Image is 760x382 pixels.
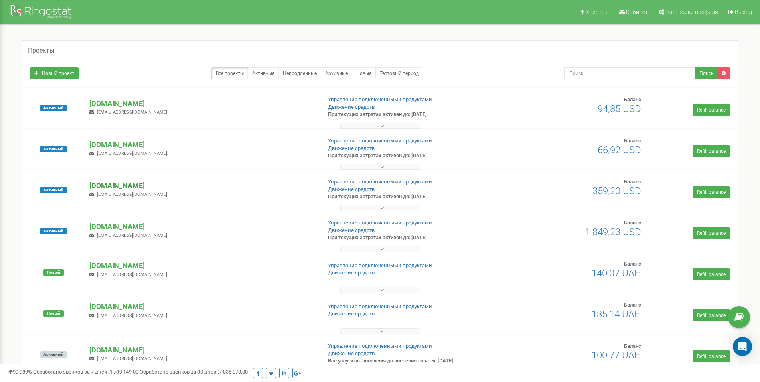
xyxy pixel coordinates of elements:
span: [EMAIL_ADDRESS][DOMAIN_NAME] [97,313,167,318]
a: Движение средств [328,311,375,317]
span: Баланс [624,302,641,308]
a: Refill balance [693,309,730,321]
a: Активные [248,67,279,79]
a: Refill balance [693,104,730,116]
p: Все услуги остановлены до внесения оплаты: [DATE] [328,357,494,365]
span: [EMAIL_ADDRESS][DOMAIN_NAME] [97,192,167,197]
span: Баланс [624,179,641,185]
a: Движение средств [328,350,375,356]
a: Тестовый период [375,67,423,79]
a: Движение средств [328,145,375,151]
span: Баланс [624,220,641,226]
u: 7 835 073,00 [219,369,248,375]
p: [DOMAIN_NAME] [89,260,315,271]
a: Все проекты [211,67,248,79]
a: Движение средств [328,227,375,233]
span: 100,77 UAH [592,350,641,361]
span: 66,92 USD [598,144,641,156]
span: Баланс [624,138,641,144]
span: 140,07 UAH [592,268,641,279]
span: Архивный [40,351,67,358]
a: Refill balance [693,145,730,157]
span: 94,85 USD [598,103,641,114]
a: Управление подключенными продуктами [328,179,432,185]
u: 1 739 149,00 [110,369,138,375]
span: Активный [40,146,67,152]
span: Активный [40,105,67,111]
a: Refill balance [693,268,730,280]
a: Управление подключенными продуктами [328,138,432,144]
span: Настройки профиля [665,9,718,15]
span: Новый [43,269,64,276]
a: Управление подключенными продуктами [328,96,432,102]
button: Поиск [695,67,718,79]
a: Управление подключенными продуктами [328,303,432,309]
p: При текущих затратах активен до: [DATE] [328,152,494,159]
p: [DOMAIN_NAME] [89,98,315,109]
div: Open Intercom Messenger [733,337,752,356]
span: Баланс [624,343,641,349]
a: Refill balance [693,227,730,239]
a: Движение средств [328,270,375,276]
span: Кабинет [626,9,648,15]
span: Баланс [624,96,641,102]
h5: Проекты [28,47,54,54]
span: Выход [735,9,752,15]
span: Обработано звонков за 30 дней : [140,369,248,375]
span: [EMAIL_ADDRESS][DOMAIN_NAME] [97,356,167,361]
img: Ringostat Logo [10,3,74,22]
a: Управление подключенными продуктами [328,343,432,349]
a: Движение средств [328,104,375,110]
span: Активный [40,228,67,234]
span: Активный [40,187,67,193]
p: [DOMAIN_NAME] [89,181,315,191]
p: При текущих затратах активен до: [DATE] [328,193,494,201]
a: Refill balance [693,186,730,198]
span: Новый [43,310,64,317]
span: Клиенты [586,9,609,15]
p: При текущих затратах активен до: [DATE] [328,234,494,242]
span: [EMAIL_ADDRESS][DOMAIN_NAME] [97,272,167,277]
p: [DOMAIN_NAME] [89,301,315,312]
p: [DOMAIN_NAME] [89,140,315,150]
p: При текущих затратах активен до: [DATE] [328,111,494,118]
input: Поиск [564,67,695,79]
a: Управление подключенными продуктами [328,262,432,268]
span: [EMAIL_ADDRESS][DOMAIN_NAME] [97,110,167,115]
a: Архивные [321,67,352,79]
a: Refill balance [693,350,730,362]
span: [EMAIL_ADDRESS][DOMAIN_NAME] [97,233,167,238]
span: [EMAIL_ADDRESS][DOMAIN_NAME] [97,151,167,156]
span: Обработано звонков за 7 дней : [33,369,138,375]
span: Баланс [624,261,641,267]
a: Новые [352,67,376,79]
span: 99,989% [8,369,32,375]
p: [DOMAIN_NAME] [89,222,315,232]
p: [DOMAIN_NAME] [89,345,315,355]
a: Непродленные [278,67,321,79]
span: 359,20 USD [592,185,641,197]
a: Управление подключенными продуктами [328,220,432,226]
a: Новый проект [30,67,79,79]
a: Движение средств [328,186,375,192]
span: 1 849,23 USD [585,226,641,238]
span: 135,14 UAH [592,309,641,320]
